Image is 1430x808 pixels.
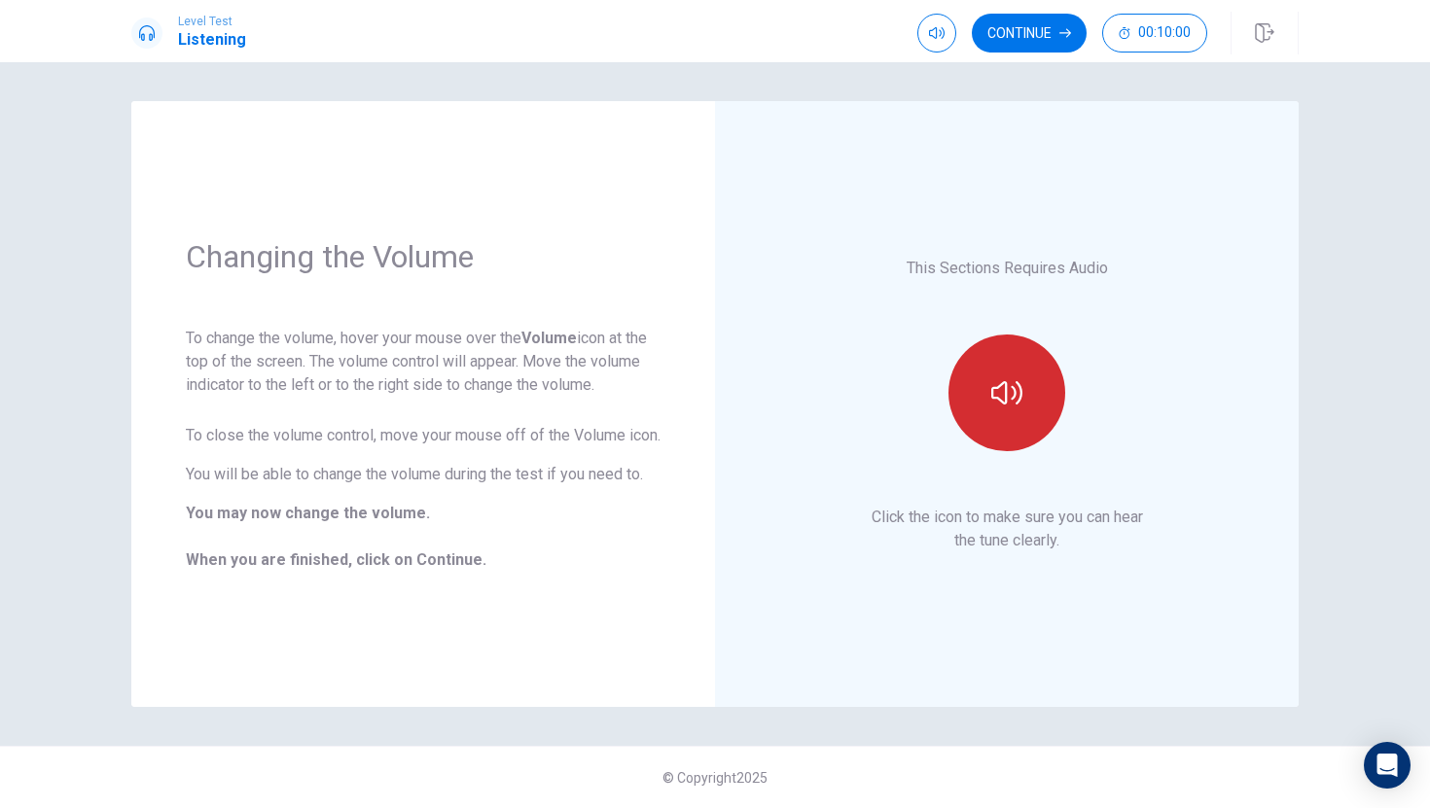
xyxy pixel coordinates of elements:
[178,28,246,52] h1: Listening
[186,424,661,447] p: To close the volume control, move your mouse off of the Volume icon.
[521,329,577,347] strong: Volume
[872,506,1143,552] p: Click the icon to make sure you can hear the tune clearly.
[1102,14,1207,53] button: 00:10:00
[907,257,1108,280] p: This Sections Requires Audio
[1364,742,1411,789] div: Open Intercom Messenger
[1138,25,1191,41] span: 00:10:00
[972,14,1087,53] button: Continue
[186,504,486,569] b: You may now change the volume. When you are finished, click on Continue.
[186,327,661,397] p: To change the volume, hover your mouse over the icon at the top of the screen. The volume control...
[662,770,768,786] span: © Copyright 2025
[178,15,246,28] span: Level Test
[186,237,661,276] h1: Changing the Volume
[186,463,661,486] p: You will be able to change the volume during the test if you need to.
